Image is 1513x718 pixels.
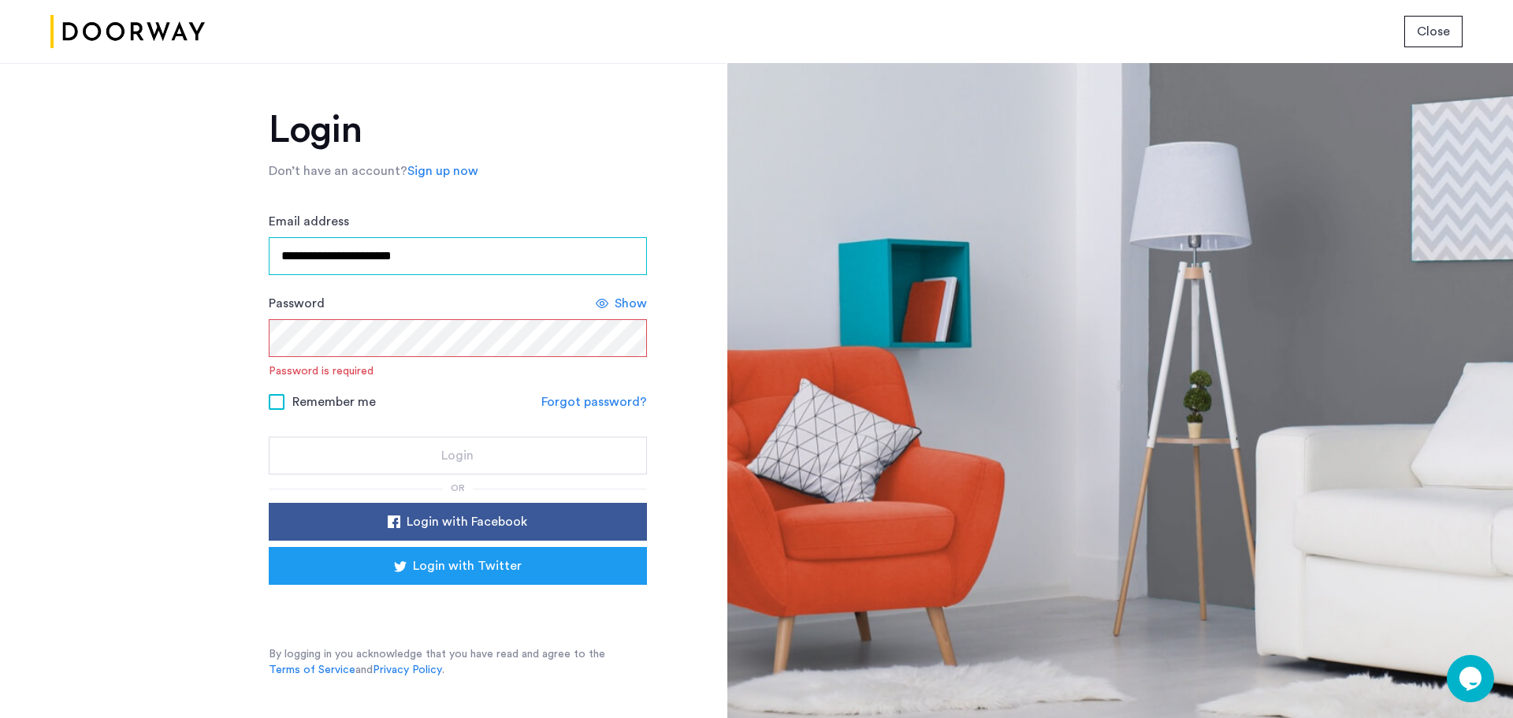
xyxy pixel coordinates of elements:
button: button [1404,16,1463,47]
span: Login with Facebook [407,512,527,531]
span: Login [441,446,474,465]
a: Privacy Policy [373,662,442,678]
button: button [269,437,647,474]
a: Terms of Service [269,662,355,678]
p: By logging in you acknowledge that you have read and agree to the and . [269,646,647,678]
a: Forgot password? [541,392,647,411]
h1: Login [269,111,647,149]
label: Email address [269,212,349,231]
span: Show [615,294,647,313]
button: button [269,547,647,585]
div: Password is required [269,363,374,379]
label: Password [269,294,325,313]
span: or [451,483,465,493]
iframe: chat widget [1447,655,1497,702]
img: logo [50,2,205,61]
a: Sign up now [407,162,478,180]
span: Login with Twitter [413,556,522,575]
button: button [269,503,647,541]
iframe: Sign in with Google Button [292,590,623,624]
span: Don’t have an account? [269,165,407,177]
span: Remember me [292,392,376,411]
span: Close [1417,22,1450,41]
